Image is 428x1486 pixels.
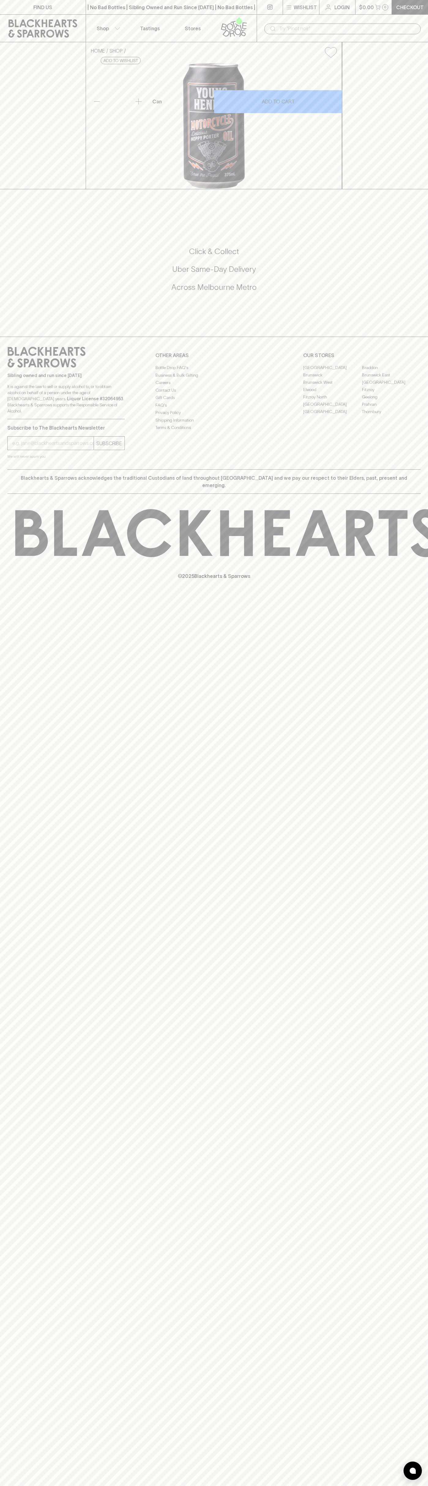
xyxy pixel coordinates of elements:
p: OTHER AREAS [155,352,273,359]
a: Brunswick [303,371,362,379]
a: Bottle Drop FAQ's [155,364,273,371]
button: ADD TO CART [214,90,342,113]
a: Careers [155,379,273,386]
p: Checkout [396,4,424,11]
a: Terms & Conditions [155,424,273,431]
a: Gift Cards [155,394,273,401]
a: Business & Bulk Gifting [155,371,273,379]
a: Geelong [362,393,421,401]
p: Shop [97,25,109,32]
a: SHOP [110,48,123,54]
h5: Click & Collect [7,246,421,257]
h5: Across Melbourne Metro [7,282,421,292]
p: $0.00 [359,4,374,11]
img: 52302.png [86,63,342,189]
div: Can [150,95,214,108]
p: Stores [185,25,201,32]
a: Stores [171,15,214,42]
p: Subscribe to The Blackhearts Newsletter [7,424,125,431]
p: Tastings [140,25,160,32]
a: Elwood [303,386,362,393]
p: SUBSCRIBE [96,440,122,447]
p: Login [334,4,350,11]
a: Braddon [362,364,421,371]
input: Try "Pinot noir" [279,24,416,34]
p: ADD TO CART [262,98,295,105]
p: Can [152,98,162,105]
a: FAQ's [155,401,273,409]
a: Tastings [128,15,171,42]
p: OUR STORES [303,352,421,359]
a: Prahran [362,401,421,408]
p: 0 [384,6,386,9]
a: Shipping Information [155,416,273,424]
a: [GEOGRAPHIC_DATA] [362,379,421,386]
input: e.g. jane@blackheartsandsparrows.com.au [12,438,94,448]
button: Add to wishlist [322,45,339,60]
button: Shop [86,15,129,42]
p: We will never spam you [7,453,125,460]
a: Fitzroy North [303,393,362,401]
p: It is against the law to sell or supply alcohol to, or to obtain alcohol on behalf of a person un... [7,383,125,414]
div: Call to action block [7,222,421,324]
a: Thornbury [362,408,421,415]
a: HOME [91,48,105,54]
a: Fitzroy [362,386,421,393]
a: Brunswick East [362,371,421,379]
p: FIND US [33,4,52,11]
img: bubble-icon [410,1468,416,1474]
strong: Liquor License #32064953 [67,396,123,401]
h5: Uber Same-Day Delivery [7,264,421,274]
p: Sibling owned and run since [DATE] [7,372,125,379]
p: Wishlist [294,4,317,11]
a: [GEOGRAPHIC_DATA] [303,408,362,415]
p: Blackhearts & Sparrows acknowledges the traditional Custodians of land throughout [GEOGRAPHIC_DAT... [12,474,416,489]
a: Brunswick West [303,379,362,386]
button: SUBSCRIBE [94,437,125,450]
a: Contact Us [155,386,273,394]
a: [GEOGRAPHIC_DATA] [303,401,362,408]
a: Privacy Policy [155,409,273,416]
a: [GEOGRAPHIC_DATA] [303,364,362,371]
button: Add to wishlist [101,57,141,64]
